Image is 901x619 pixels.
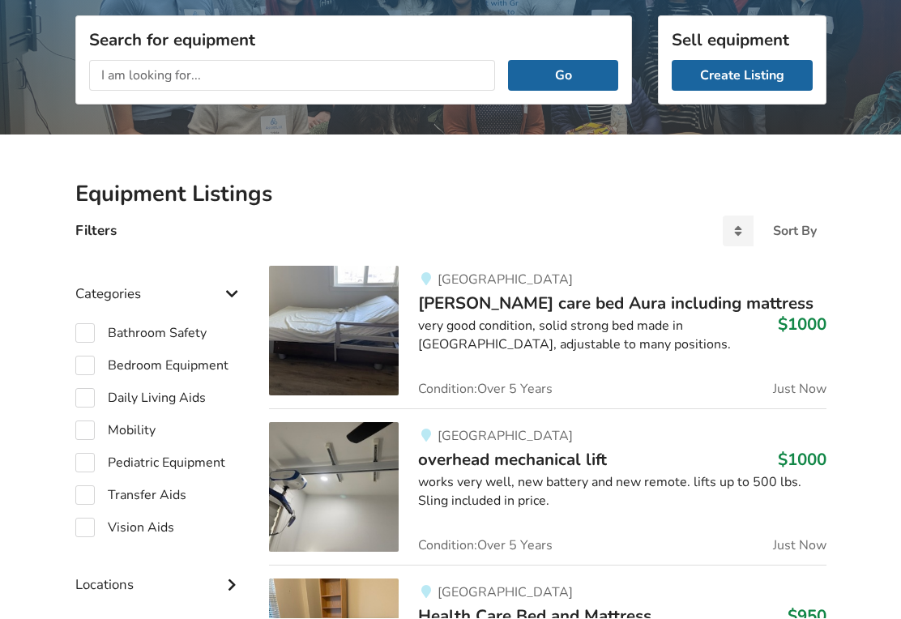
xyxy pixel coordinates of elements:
[418,540,553,553] span: Condition: Over 5 Years
[75,519,174,538] label: Vision Aids
[75,356,228,376] label: Bedroom Equipment
[75,222,117,241] h4: Filters
[89,61,496,92] input: I am looking for...
[269,423,399,553] img: transfer aids-overhead mechanical lift
[438,584,573,602] span: [GEOGRAPHIC_DATA]
[269,267,826,409] a: bedroom equipment-malsch care bed aura including mattress[GEOGRAPHIC_DATA][PERSON_NAME] care bed ...
[508,61,617,92] button: Go
[269,267,399,396] img: bedroom equipment-malsch care bed aura including mattress
[89,30,618,51] h3: Search for equipment
[75,254,244,311] div: Categories
[672,61,813,92] a: Create Listing
[75,181,826,209] h2: Equipment Listings
[773,383,826,396] span: Just Now
[75,421,156,441] label: Mobility
[418,449,607,472] span: overhead mechanical lift
[75,389,206,408] label: Daily Living Aids
[778,450,826,471] h3: $1000
[438,428,573,446] span: [GEOGRAPHIC_DATA]
[269,409,826,566] a: transfer aids-overhead mechanical lift[GEOGRAPHIC_DATA]overhead mechanical lift$1000works very we...
[778,314,826,335] h3: $1000
[75,486,186,506] label: Transfer Aids
[418,292,813,315] span: [PERSON_NAME] care bed Aura including mattress
[438,271,573,289] span: [GEOGRAPHIC_DATA]
[672,30,813,51] h3: Sell equipment
[773,225,817,238] div: Sort By
[75,454,225,473] label: Pediatric Equipment
[418,383,553,396] span: Condition: Over 5 Years
[773,540,826,553] span: Just Now
[418,318,826,355] div: very good condition, solid strong bed made in [GEOGRAPHIC_DATA], adjustable to many positions.
[418,474,826,511] div: works very well, new battery and new remote. lifts up to 500 lbs. Sling included in price.
[75,324,207,344] label: Bathroom Safety
[75,544,244,602] div: Locations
